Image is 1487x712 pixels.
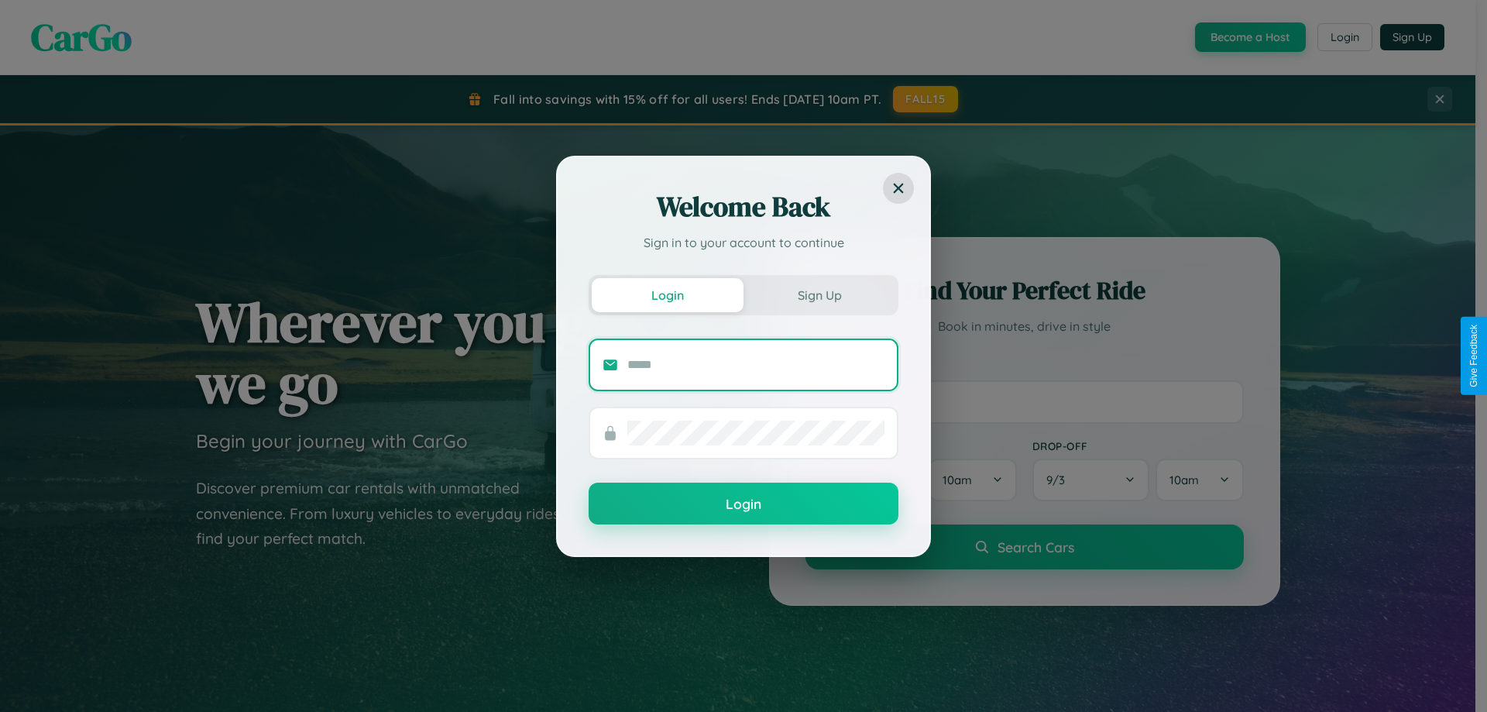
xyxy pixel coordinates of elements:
[589,483,898,525] button: Login
[592,278,743,312] button: Login
[743,278,895,312] button: Sign Up
[589,188,898,225] h2: Welcome Back
[589,233,898,252] p: Sign in to your account to continue
[1468,325,1479,387] div: Give Feedback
